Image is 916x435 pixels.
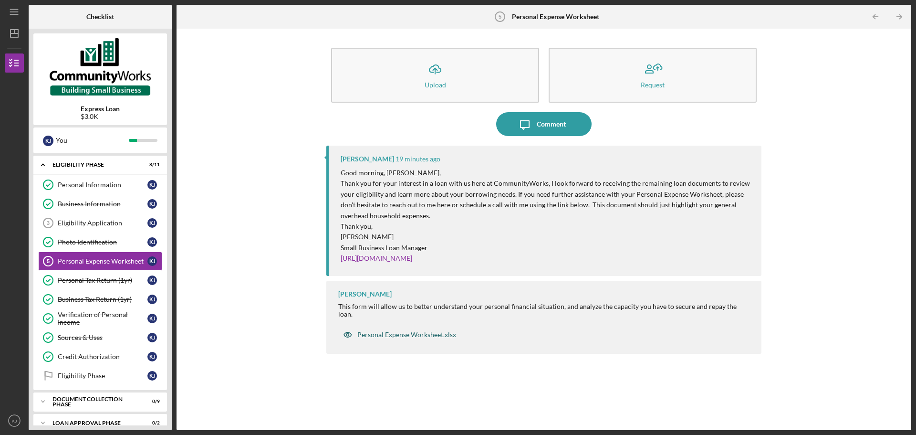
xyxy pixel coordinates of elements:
div: Eligibility Application [58,219,147,227]
a: Personal Tax Return (1yr)KJ [38,271,162,290]
a: Sources & UsesKJ [38,328,162,347]
div: Business Tax Return (1yr) [58,296,147,303]
div: Upload [425,81,446,88]
tspan: 5 [47,258,50,264]
div: K J [147,237,157,247]
div: 8 / 11 [143,162,160,168]
div: K J [147,218,157,228]
img: Product logo [33,38,167,95]
button: KJ [5,411,24,430]
a: Credit AuthorizationKJ [38,347,162,366]
div: Eligibility Phase [58,372,147,380]
div: You [56,132,129,149]
div: [PERSON_NAME] [338,290,392,298]
button: Request [549,48,757,103]
p: [PERSON_NAME] [341,232,752,242]
div: Personal Expense Worksheet.xlsx [357,331,456,339]
div: Personal Information [58,181,147,189]
a: [URL][DOMAIN_NAME] [341,254,412,262]
a: 3Eligibility ApplicationKJ [38,213,162,233]
div: K J [147,295,157,304]
div: Personal Tax Return (1yr) [58,276,147,284]
a: Business InformationKJ [38,194,162,213]
div: Personal Expense Worksheet [58,257,147,265]
div: Document Collection Phase [52,396,136,407]
p: Thank you for your interest in a loan with us here at CommunityWorks, I look forward to receiving... [341,178,752,221]
div: Loan Approval Phase [52,420,136,426]
div: Credit Authorization [58,353,147,361]
b: Checklist [86,13,114,21]
div: K J [147,180,157,190]
div: 0 / 2 [143,420,160,426]
b: Express Loan [81,105,120,113]
tspan: 3 [47,220,50,226]
div: [PERSON_NAME] [341,155,394,163]
div: K J [147,199,157,209]
div: Verification of Personal Income [58,311,147,326]
a: 5Personal Expense WorksheetKJ [38,252,162,271]
div: Comment [537,112,566,136]
div: K J [147,333,157,342]
text: KJ [11,418,17,424]
div: K J [147,276,157,285]
time: 2025-09-11 13:31 [396,155,440,163]
div: K J [147,352,157,361]
p: Good morning, [PERSON_NAME], [341,168,752,178]
div: Photo Identification [58,238,147,246]
div: K J [147,256,157,266]
div: K J [43,136,53,146]
div: Eligibility Phase [52,162,136,168]
b: Personal Expense Worksheet [512,13,599,21]
div: 0 / 9 [143,399,160,404]
div: Business Information [58,200,147,208]
div: $3.0K [81,113,120,120]
button: Personal Expense Worksheet.xlsx [338,325,461,344]
a: Business Tax Return (1yr)KJ [38,290,162,309]
button: Comment [496,112,592,136]
div: This form will allow us to better understand your personal financial situation, and analyze the c... [338,303,752,318]
tspan: 5 [499,14,501,20]
a: Eligibility PhaseKJ [38,366,162,385]
p: Thank you, [341,221,752,232]
div: K J [147,314,157,323]
div: Request [641,81,665,88]
div: K J [147,371,157,381]
a: Personal InformationKJ [38,175,162,194]
div: Sources & Uses [58,334,147,341]
a: Verification of Personal IncomeKJ [38,309,162,328]
a: Photo IdentificationKJ [38,233,162,252]
p: Small Business Loan Manager [341,243,752,253]
button: Upload [331,48,539,103]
